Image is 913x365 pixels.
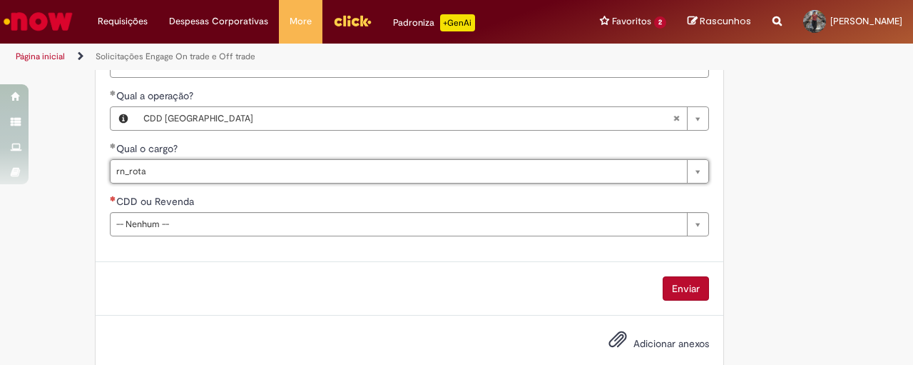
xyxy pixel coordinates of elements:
[605,326,631,359] button: Adicionar anexos
[830,15,902,27] span: [PERSON_NAME]
[633,337,709,350] span: Adicionar anexos
[663,276,709,301] button: Enviar
[143,107,673,130] span: CDD [GEOGRAPHIC_DATA]
[612,14,651,29] span: Favoritos
[116,142,180,155] span: Qual o cargo?
[96,51,255,62] a: Solicitações Engage On trade e Off trade
[110,90,116,96] span: Obrigatório Preenchido
[110,196,116,201] span: Necessários
[110,143,116,149] span: Obrigatório Preenchido
[11,44,598,70] ul: Trilhas de página
[169,14,268,29] span: Despesas Corporativas
[440,14,475,31] p: +GenAi
[1,7,75,36] img: ServiceNow
[98,14,148,29] span: Requisições
[111,107,136,130] button: Qual a operação?, Visualizar este registro CDD Campo Grande
[290,14,312,29] span: More
[136,107,708,130] a: CDD [GEOGRAPHIC_DATA]Limpar campo Qual a operação?
[393,14,475,31] div: Padroniza
[116,195,197,208] span: CDD ou Revenda
[16,51,65,62] a: Página inicial
[700,14,751,28] span: Rascunhos
[116,160,680,183] span: rn_rota
[116,89,196,102] span: Qual a operação?
[688,15,751,29] a: Rascunhos
[665,107,687,130] abbr: Limpar campo Qual a operação?
[116,213,680,236] span: -- Nenhum --
[654,16,666,29] span: 2
[333,10,372,31] img: click_logo_yellow_360x200.png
